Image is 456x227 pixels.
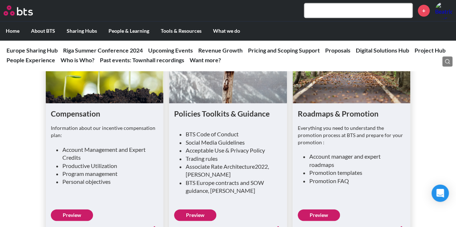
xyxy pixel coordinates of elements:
[62,170,153,178] li: Program management
[418,5,430,17] a: +
[51,209,93,221] a: Preview
[325,47,350,54] a: Proposals
[61,22,103,40] label: Sharing Hubs
[174,209,216,221] a: Preview
[25,22,61,40] label: About BTS
[4,5,33,15] img: BTS Logo
[63,47,143,54] a: Riga Summer Conference 2024
[309,153,400,169] li: Account manager and expert roadmaps
[61,56,94,63] a: Who is Who?
[298,209,340,221] a: Preview
[435,2,452,19] a: Profile
[174,108,282,119] h1: Policies Toolkits & Guidance
[100,56,184,63] a: Past events: Townhall recordings
[356,47,409,54] a: Digital Solutions Hub
[51,124,159,139] p: Information about our incentive compensation plan:
[155,22,207,40] label: Tools & Resources
[186,130,276,138] li: BTS Code of Conduct
[309,169,400,177] li: Promotion templates
[198,47,243,54] a: Revenue Growth
[103,22,155,40] label: People & Learning
[190,56,221,63] a: Want more?
[62,162,153,170] li: Productive Utilization
[207,22,246,40] label: What we do
[248,47,320,54] a: Pricing and Scoping Support
[51,108,159,119] h1: Compensation
[309,177,400,185] li: Promotion FAQ
[298,108,406,119] h1: Roadmaps & Promotion
[6,56,55,63] a: People Experience
[298,124,406,146] p: Everything you need to understand the promotion process at BTS and prepare for your promotion :
[186,179,276,195] li: BTS Europe contracts and SOW guidance, [PERSON_NAME]
[62,178,153,186] li: Personal objectives
[186,139,276,146] li: Social Media Guidelines
[4,5,46,15] a: Go home
[435,2,452,19] img: Beatrice Spuling
[148,47,193,54] a: Upcoming Events
[431,185,449,202] div: Open Intercom Messenger
[415,47,446,54] a: Project Hub
[62,146,153,162] li: Account Management and Expert Credits
[6,47,58,54] a: Europe Sharing Hub
[186,155,276,163] li: Trading rules
[186,146,276,154] li: Acceptable Use & Privacy Policy
[186,163,276,179] li: Associate Rate Architecture2022, [PERSON_NAME]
